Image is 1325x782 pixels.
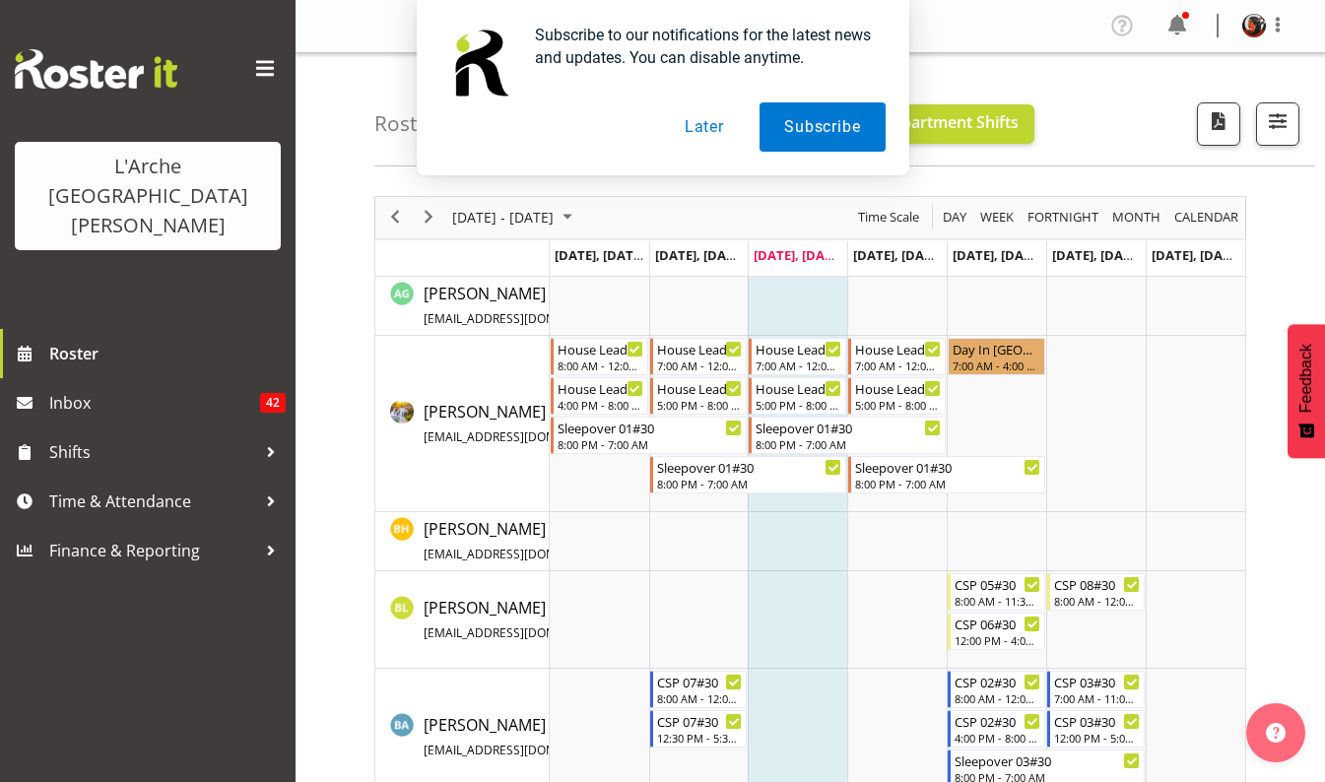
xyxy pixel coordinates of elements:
[948,613,1045,650] div: Benny Liew"s event - CSP 06#30 Begin From Friday, October 10, 2025 at 12:00:00 PM GMT+13:00 Ends ...
[375,512,550,571] td: Ben Hammond resource
[424,401,698,446] span: [PERSON_NAME]
[848,377,946,415] div: Aizza Garduque"s event - House Leader 04#30 Begin From Thursday, October 9, 2025 at 5:00:00 PM GM...
[412,197,445,238] div: next period
[650,710,748,748] div: Bibi Ali"s event - CSP 07#30 Begin From Tuesday, October 7, 2025 at 12:30:00 PM GMT+13:00 Ends At...
[1109,205,1164,229] button: Timeline Month
[1026,205,1100,229] span: Fortnight
[657,730,743,746] div: 12:30 PM - 5:30 PM
[749,417,946,454] div: Aizza Garduque"s event - Sleepover 01#30 Begin From Wednesday, October 8, 2025 at 8:00:00 PM GMT+...
[955,574,1040,594] div: CSP 05#30
[650,338,748,375] div: Aizza Garduque"s event - House Leader 03#30 Begin From Tuesday, October 7, 2025 at 7:00:00 AM GMT...
[955,711,1040,731] div: CSP 02#30
[657,397,743,413] div: 5:00 PM - 8:00 PM
[1054,574,1140,594] div: CSP 08#30
[756,397,841,413] div: 5:00 PM - 8:00 PM
[49,388,260,418] span: Inbox
[655,246,745,264] span: [DATE], [DATE]
[948,671,1045,708] div: Bibi Ali"s event - CSP 02#30 Begin From Friday, October 10, 2025 at 8:00:00 AM GMT+13:00 Ends At ...
[853,246,943,264] span: [DATE], [DATE]
[558,397,643,413] div: 4:00 PM - 8:00 PM
[756,418,941,437] div: Sleepover 01#30
[855,378,941,398] div: House Leader 04#30
[1172,205,1240,229] span: calendar
[424,310,620,327] span: [EMAIL_ADDRESS][DOMAIN_NAME]
[940,205,970,229] button: Timeline Day
[375,571,550,669] td: Benny Liew resource
[948,710,1045,748] div: Bibi Ali"s event - CSP 02#30 Begin From Friday, October 10, 2025 at 4:00:00 PM GMT+13:00 Ends At ...
[424,596,698,643] a: [PERSON_NAME][EMAIL_ADDRESS][DOMAIN_NAME]
[1054,730,1140,746] div: 12:00 PM - 5:00 PM
[955,750,1140,770] div: Sleepover 03#30
[49,339,286,368] span: Roster
[657,457,842,477] div: Sleepover 01#30
[657,378,743,398] div: House Leader 04#30
[1110,205,1162,229] span: Month
[440,24,519,102] img: notification icon
[955,730,1040,746] div: 4:00 PM - 8:00 PM
[855,358,941,373] div: 7:00 AM - 12:00 PM
[657,672,743,691] div: CSP 07#30
[424,713,698,760] a: [PERSON_NAME][EMAIL_ADDRESS][DOMAIN_NAME]
[978,205,1016,229] span: Week
[855,339,941,358] div: House Leader 03#30
[1266,723,1286,743] img: help-xxl-2.png
[657,358,743,373] div: 7:00 AM - 12:00 PM
[955,632,1040,648] div: 12:00 PM - 4:00 PM
[1152,246,1241,264] span: [DATE], [DATE]
[756,339,841,358] div: House Leader 03#30
[848,456,1045,493] div: Aizza Garduque"s event - Sleepover 01#30 Begin From Thursday, October 9, 2025 at 8:00:00 PM GMT+1...
[424,400,698,447] a: [PERSON_NAME][EMAIL_ADDRESS][DOMAIN_NAME]
[49,536,256,565] span: Finance & Reporting
[756,436,941,452] div: 8:00 PM - 7:00 AM
[551,417,748,454] div: Aizza Garduque"s event - Sleepover 01#30 Begin From Monday, October 6, 2025 at 8:00:00 PM GMT+13:...
[424,742,620,758] span: [EMAIL_ADDRESS][DOMAIN_NAME]
[1054,672,1140,691] div: CSP 03#30
[378,197,412,238] div: previous period
[754,246,843,264] span: [DATE], [DATE]
[558,378,643,398] div: House Leader 02#30
[1171,205,1242,229] button: Month
[953,339,1040,358] div: Day In [GEOGRAPHIC_DATA]
[375,277,550,336] td: Adrian Garduque resource
[519,24,886,69] div: Subscribe to our notifications for the latest news and updates. You can disable anytime.
[558,358,643,373] div: 8:00 AM - 12:00 PM
[424,546,620,562] span: [EMAIL_ADDRESS][DOMAIN_NAME]
[551,377,648,415] div: Aizza Garduque"s event - House Leader 02#30 Begin From Monday, October 6, 2025 at 4:00:00 PM GMT+...
[551,338,648,375] div: Aizza Garduque"s event - House Leader 01#30 Begin From Monday, October 6, 2025 at 8:00:00 AM GMT+...
[1288,324,1325,458] button: Feedback - Show survey
[756,358,841,373] div: 7:00 AM - 12:00 PM
[558,436,743,452] div: 8:00 PM - 7:00 AM
[650,377,748,415] div: Aizza Garduque"s event - House Leader 04#30 Begin From Tuesday, October 7, 2025 at 5:00:00 PM GMT...
[445,197,584,238] div: October 06 - 12, 2025
[1054,711,1140,731] div: CSP 03#30
[657,690,743,706] div: 8:00 AM - 12:00 PM
[558,418,743,437] div: Sleepover 01#30
[424,282,698,329] a: [PERSON_NAME][EMAIL_ADDRESS][DOMAIN_NAME]
[657,711,743,731] div: CSP 07#30
[424,714,698,759] span: [PERSON_NAME]
[749,338,846,375] div: Aizza Garduque"s event - House Leader 03#30 Begin From Wednesday, October 8, 2025 at 7:00:00 AM G...
[49,437,256,467] span: Shifts
[977,205,1018,229] button: Timeline Week
[848,338,946,375] div: Aizza Garduque"s event - House Leader 03#30 Begin From Thursday, October 9, 2025 at 7:00:00 AM GM...
[855,397,941,413] div: 5:00 PM - 8:00 PM
[855,476,1040,491] div: 8:00 PM - 7:00 AM
[855,205,923,229] button: Time Scale
[424,624,620,641] span: [EMAIL_ADDRESS][DOMAIN_NAME]
[424,428,620,445] span: [EMAIL_ADDRESS][DOMAIN_NAME]
[948,338,1045,375] div: Aizza Garduque"s event - Day In Lieu Begin From Friday, October 10, 2025 at 7:00:00 AM GMT+13:00 ...
[953,246,1042,264] span: [DATE], [DATE]
[1047,671,1145,708] div: Bibi Ali"s event - CSP 03#30 Begin From Saturday, October 11, 2025 at 7:00:00 AM GMT+13:00 Ends A...
[948,573,1045,611] div: Benny Liew"s event - CSP 05#30 Begin From Friday, October 10, 2025 at 8:00:00 AM GMT+13:00 Ends A...
[555,246,644,264] span: [DATE], [DATE]
[416,205,442,229] button: Next
[749,377,846,415] div: Aizza Garduque"s event - House Leader 04#30 Begin From Wednesday, October 8, 2025 at 5:00:00 PM G...
[558,339,643,358] div: House Leader 01#30
[375,336,550,512] td: Aizza Garduque resource
[650,456,847,493] div: Aizza Garduque"s event - Sleepover 01#30 Begin From Tuesday, October 7, 2025 at 8:00:00 PM GMT+13...
[955,690,1040,706] div: 8:00 AM - 12:00 PM
[955,672,1040,691] div: CSP 02#30
[450,205,556,229] span: [DATE] - [DATE]
[955,593,1040,609] div: 8:00 AM - 11:30 AM
[49,487,256,516] span: Time & Attendance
